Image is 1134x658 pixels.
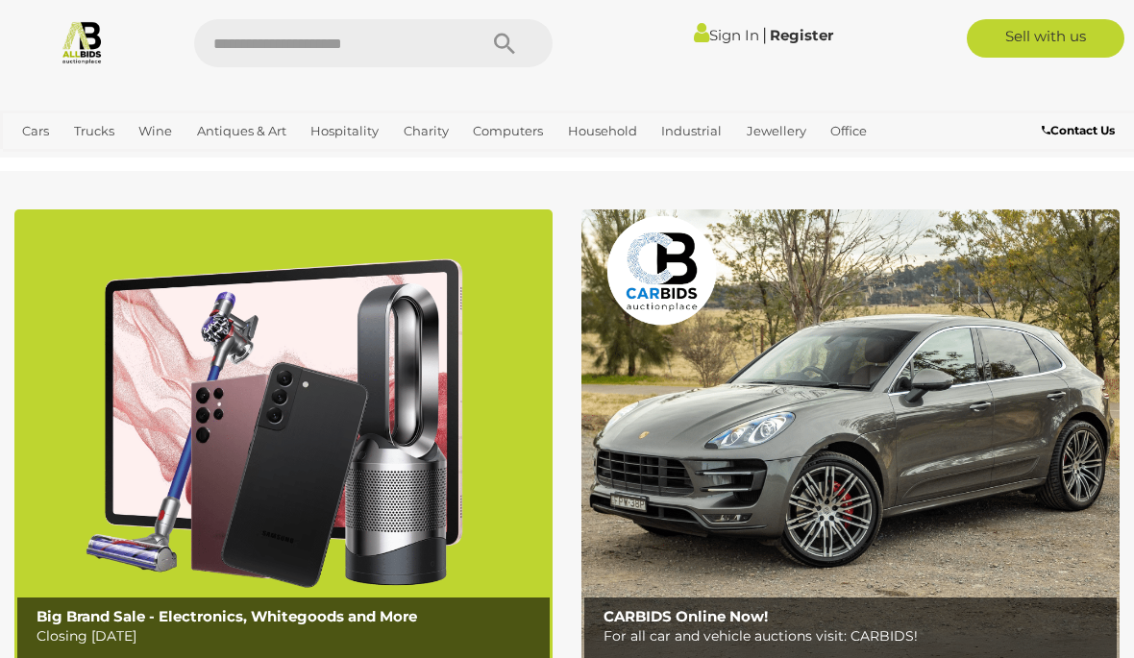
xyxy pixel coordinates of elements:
[1042,123,1115,137] b: Contact Us
[604,624,1108,648] p: For all car and vehicle auctions visit: CARBIDS!
[762,24,767,45] span: |
[14,147,69,179] a: Sports
[967,19,1124,58] a: Sell with us
[396,115,456,147] a: Charity
[694,26,759,44] a: Sign In
[37,607,417,625] b: Big Brand Sale - Electronics, Whitegoods and More
[303,115,386,147] a: Hospitality
[1042,120,1120,141] a: Contact Us
[131,115,180,147] a: Wine
[14,115,57,147] a: Cars
[770,26,833,44] a: Register
[60,19,105,64] img: Allbids.com.au
[79,147,231,179] a: [GEOGRAPHIC_DATA]
[739,115,814,147] a: Jewellery
[189,115,294,147] a: Antiques & Art
[653,115,729,147] a: Industrial
[37,624,541,648] p: Closing [DATE]
[465,115,551,147] a: Computers
[560,115,645,147] a: Household
[66,115,122,147] a: Trucks
[604,607,768,625] b: CARBIDS Online Now!
[456,19,553,67] button: Search
[823,115,875,147] a: Office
